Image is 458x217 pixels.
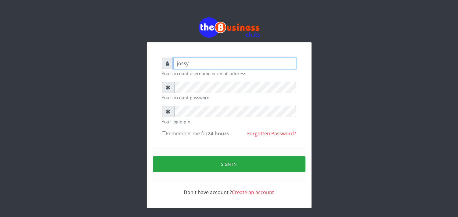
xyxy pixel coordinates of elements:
a: Create an account [232,189,274,196]
label: Remember me for [162,130,229,137]
small: Your account username or email address [162,70,296,77]
div: Don't have account ? [162,181,296,196]
b: 24 hours [208,130,229,137]
input: Remember me for24 hours [162,131,166,135]
small: Your login pin [162,119,296,125]
small: Your account password [162,94,296,101]
button: Sign in [153,156,305,172]
input: Username or email address [173,58,296,69]
a: Forgotten Password? [247,130,296,137]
